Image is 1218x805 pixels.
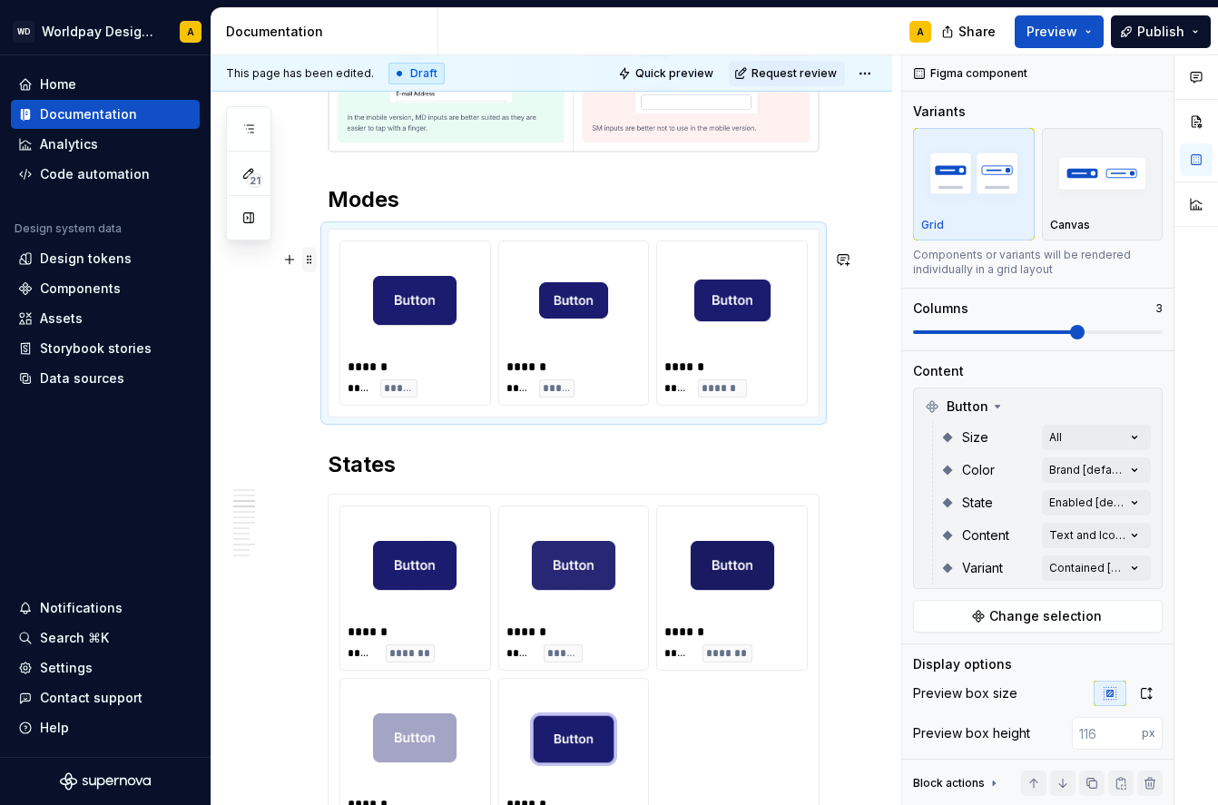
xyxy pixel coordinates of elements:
div: Design system data [15,221,122,236]
div: Block actions [913,771,1001,796]
a: Code automation [11,160,200,189]
span: Request review [751,66,837,81]
div: Analytics [40,135,98,153]
h2: States [328,450,820,479]
div: Components [40,280,121,298]
a: Design tokens [11,244,200,273]
div: Components or variants will be rendered individually in a grid layout [913,248,1163,277]
button: placeholderCanvas [1042,128,1164,241]
button: Request review [729,61,845,86]
div: Preview box size [913,684,1017,702]
span: Preview [1026,23,1077,41]
a: Documentation [11,100,200,129]
p: Grid [921,218,944,232]
div: Assets [40,309,83,328]
div: Draft [388,63,445,84]
button: Preview [1015,15,1104,48]
div: Block actions [913,776,985,790]
div: Code automation [40,165,150,183]
div: Search ⌘K [40,629,109,647]
p: Canvas [1050,218,1090,232]
div: All [1049,430,1062,445]
span: Button [947,398,988,416]
a: Home [11,70,200,99]
img: placeholder [1050,140,1155,206]
div: A [917,25,924,39]
button: Change selection [913,600,1163,633]
span: 21 [247,173,263,188]
a: Analytics [11,130,200,159]
span: Publish [1137,23,1184,41]
input: 116 [1072,717,1142,750]
button: Enabled [default] [1042,490,1151,515]
div: A [187,25,194,39]
a: Settings [11,653,200,682]
button: Search ⌘K [11,623,200,653]
button: Brand [default] [1042,457,1151,483]
button: WDWorldpay Design SystemA [4,12,207,51]
button: Quick preview [613,61,722,86]
div: Brand [default] [1049,463,1125,477]
h2: Modes [328,185,820,214]
p: px [1142,726,1155,741]
div: Button [918,392,1158,421]
div: WD [13,21,34,43]
svg: Supernova Logo [60,772,151,790]
div: Worldpay Design System [42,23,158,41]
div: Columns [913,299,968,318]
div: Preview box height [913,724,1030,742]
button: Text and Icon [default] [1042,523,1151,548]
p: 3 [1155,301,1163,316]
span: Size [962,428,988,447]
div: Documentation [40,105,137,123]
button: Publish [1111,15,1211,48]
a: Components [11,274,200,303]
div: Storybook stories [40,339,152,358]
button: Share [932,15,1007,48]
span: Content [962,526,1009,545]
button: All [1042,425,1151,450]
div: Contact support [40,689,142,707]
span: Change selection [989,607,1102,625]
button: Contact support [11,683,200,712]
span: This page has been edited. [226,66,374,81]
button: Notifications [11,594,200,623]
button: Help [11,713,200,742]
div: Contained [default] [1049,561,1125,575]
div: Notifications [40,599,123,617]
button: placeholderGrid [913,128,1035,241]
div: Content [913,362,964,380]
button: Contained [default] [1042,555,1151,581]
div: Enabled [default] [1049,496,1125,510]
div: Data sources [40,369,124,388]
a: Data sources [11,364,200,393]
div: Design tokens [40,250,132,268]
img: placeholder [921,140,1026,206]
div: Help [40,719,69,737]
div: Home [40,75,76,93]
div: Settings [40,659,93,677]
span: Quick preview [635,66,713,81]
span: Share [958,23,996,41]
div: Variants [913,103,966,121]
span: Variant [962,559,1003,577]
div: Display options [913,655,1012,673]
a: Storybook stories [11,334,200,363]
span: Color [962,461,995,479]
a: Assets [11,304,200,333]
div: Text and Icon [default] [1049,528,1125,543]
span: State [962,494,993,512]
div: Documentation [226,23,430,41]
